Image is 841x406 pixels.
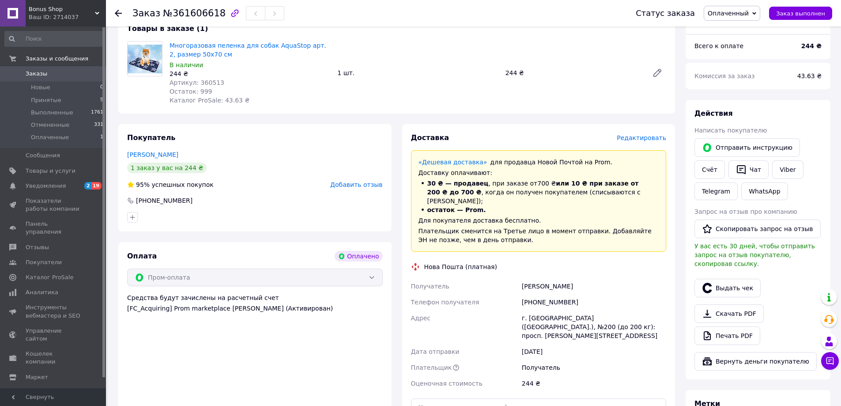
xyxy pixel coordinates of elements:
[520,344,668,360] div: [DATE]
[26,373,48,381] span: Маркет
[422,262,499,271] div: Нова Пошта (платная)
[502,67,645,79] div: 244 ₴
[163,8,226,19] span: №361606618
[708,10,749,17] span: Оплаченный
[694,326,760,345] a: Печать PDF
[520,294,668,310] div: [PHONE_NUMBER]
[411,348,460,355] span: Дата отправки
[520,376,668,391] div: 244 ₴
[91,109,103,117] span: 1761
[694,208,797,215] span: Запрос на отзыв про компанию
[170,79,224,86] span: Артикул: 360513
[100,83,103,91] span: 0
[649,64,666,82] a: Редактировать
[26,55,88,63] span: Заказы и сообщения
[419,216,659,225] div: Для покупателя доставка бесплатно.
[427,180,489,187] span: 30 ₴ — продавец
[520,278,668,294] div: [PERSON_NAME]
[170,97,249,104] span: Каталог ProSale: 43.63 ₴
[127,180,214,189] div: успешных покупок
[694,138,800,157] button: Отправить инструкцию
[728,160,769,179] button: Чат
[31,96,61,104] span: Принятые
[170,61,203,68] span: В наличии
[127,163,207,173] div: 1 заказ у вас на 244 ₴
[26,350,82,366] span: Кошелек компании
[170,42,326,58] a: Многоразовая пеленка для собак AquaStop арт. 2, размер 50х70 см
[694,220,821,238] button: Скопировать запрос на отзыв
[776,10,825,17] span: Заказ выполнен
[411,283,449,290] span: Получатель
[170,69,330,78] div: 244 ₴
[520,310,668,344] div: г. [GEOGRAPHIC_DATA] ([GEOGRAPHIC_DATA].), №200 (до 200 кг): просп. [PERSON_NAME][STREET_ADDRESS]
[330,181,382,188] span: Добавить отзыв
[127,304,383,313] div: [FC_Acquiring] Prom marketplace [PERSON_NAME] (Активирован)
[801,42,822,49] b: 244 ₴
[29,5,95,13] span: Bonus Shop
[520,360,668,376] div: Получатель
[419,179,659,205] li: , при заказе от 700 ₴ , когда он получен покупателем (списываются с [PERSON_NAME]);
[26,243,49,251] span: Отзывы
[334,67,502,79] div: 1 шт.
[694,109,733,118] span: Действия
[91,182,102,190] span: 19
[128,45,162,73] img: Многоразовая пеленка для собак AquaStop арт. 2, размер 50х70 см
[26,167,75,175] span: Товары и услуги
[419,168,659,177] div: Доставку оплачивают:
[741,182,788,200] a: WhatsApp
[127,293,383,313] div: Средства будут зачислены на расчетный счет
[136,181,150,188] span: 95%
[694,352,817,371] button: Вернуть деньги покупателю
[411,315,430,322] span: Адрес
[31,109,73,117] span: Выполненные
[797,72,822,80] span: 43.63 ₴
[26,197,82,213] span: Показатели работы компании
[135,196,193,205] div: [PHONE_NUMBER]
[694,243,815,267] span: У вас есть 30 дней, чтобы отправить запрос на отзыв покупателю, скопировав ссылку.
[29,13,106,21] div: Ваш ID: 2714037
[694,127,767,134] span: Написать покупателю
[694,160,725,179] button: Cчёт
[636,9,695,18] div: Статус заказа
[26,304,82,319] span: Инструменты вебмастера и SEO
[26,327,82,343] span: Управление сайтом
[94,121,103,129] span: 331
[419,159,487,166] a: «Дешевая доставка»
[26,220,82,236] span: Панель управления
[694,42,743,49] span: Всего к оплате
[100,96,103,104] span: 5
[127,151,178,158] a: [PERSON_NAME]
[772,160,803,179] a: Viber
[26,182,66,190] span: Уведомления
[427,206,486,213] span: остаток — Prom.
[26,273,73,281] span: Каталог ProSale
[4,31,104,47] input: Поиск
[31,133,69,141] span: Оплаченные
[411,133,449,142] span: Доставка
[31,83,50,91] span: Новые
[821,352,839,370] button: Чат с покупателем
[26,288,58,296] span: Аналитика
[31,121,69,129] span: Отмененные
[411,364,452,371] span: Плательщик
[84,182,91,190] span: 2
[335,251,382,262] div: Оплачено
[26,70,47,78] span: Заказы
[694,279,761,297] button: Выдать чек
[170,88,212,95] span: Остаток: 999
[769,7,832,20] button: Заказ выполнен
[694,72,755,80] span: Комиссия за заказ
[115,9,122,18] div: Вернуться назад
[127,252,157,260] span: Оплата
[127,24,208,33] span: Товары в заказе (1)
[694,182,738,200] a: Telegram
[419,158,659,167] div: для продавца Новой Почтой на Prom.
[26,258,62,266] span: Покупатели
[100,133,103,141] span: 1
[411,299,479,306] span: Телефон получателя
[694,304,764,323] a: Скачать PDF
[419,227,659,244] div: Плательщик сменится на Третье лицо в момент отправки. Добавляйте ЭН не позже, чем в день отправки.
[617,134,666,141] span: Редактировать
[26,152,60,159] span: Сообщения
[411,380,483,387] span: Оценочная стоимость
